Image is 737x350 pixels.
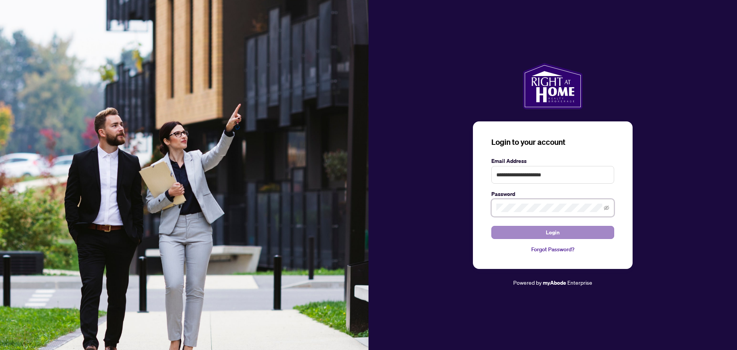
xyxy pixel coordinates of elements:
[491,190,614,198] label: Password
[491,137,614,148] h3: Login to your account
[523,63,582,109] img: ma-logo
[491,245,614,254] a: Forgot Password?
[546,226,560,239] span: Login
[513,279,542,286] span: Powered by
[491,226,614,239] button: Login
[567,279,592,286] span: Enterprise
[543,279,566,287] a: myAbode
[491,157,614,165] label: Email Address
[604,205,609,211] span: eye-invisible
